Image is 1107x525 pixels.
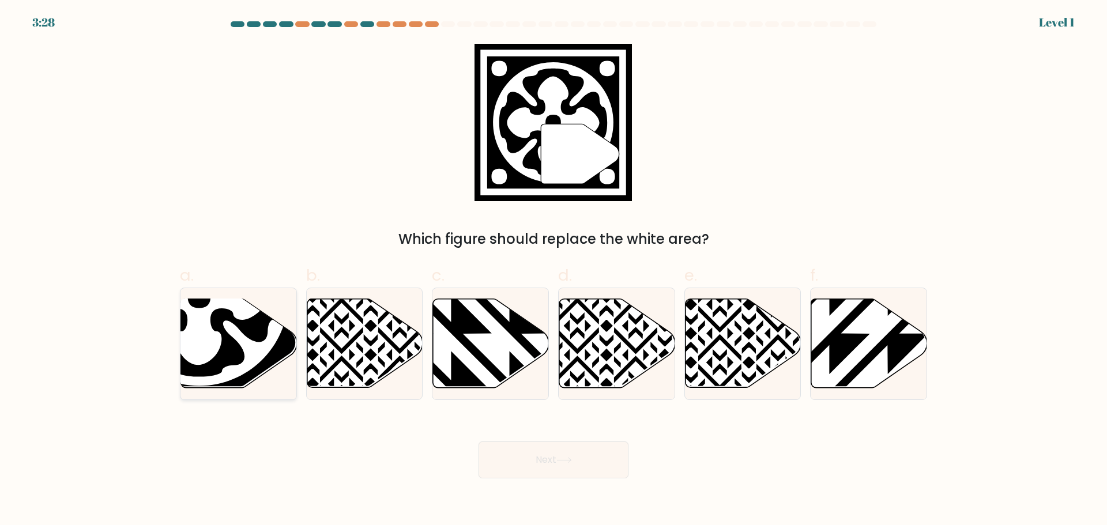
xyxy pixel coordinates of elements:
span: f. [810,264,818,286]
span: d. [558,264,572,286]
span: a. [180,264,194,286]
button: Next [479,441,628,478]
div: Which figure should replace the white area? [187,229,920,250]
div: 3:28 [32,14,55,31]
span: c. [432,264,445,286]
div: Level 1 [1039,14,1075,31]
span: b. [306,264,320,286]
span: e. [684,264,697,286]
g: " [541,124,620,184]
